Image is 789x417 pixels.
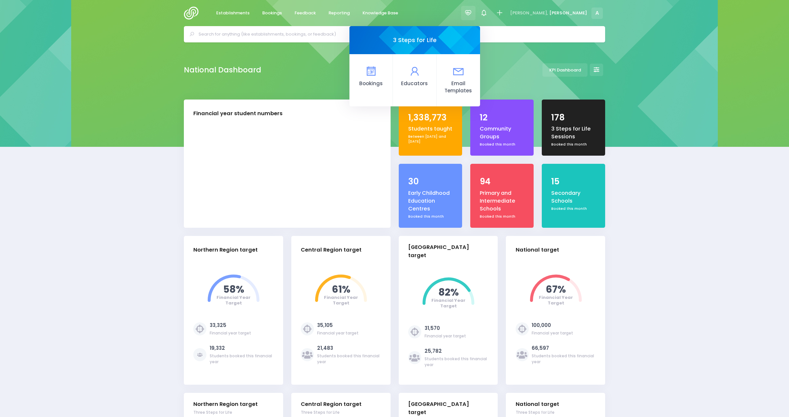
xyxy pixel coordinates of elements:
a: Feedback [289,7,321,20]
a: Bookings [257,7,287,20]
a: 100,000 [532,322,551,329]
div: Booked this month [551,142,596,147]
div: [GEOGRAPHIC_DATA] target [408,400,483,417]
div: Students booked this financial year [317,353,381,365]
span: Knowledge Base [362,10,398,16]
div: Financial year target [210,330,251,336]
a: 25,782 [425,347,442,354]
div: 30 [408,175,453,188]
div: Three Steps for Life [516,409,559,415]
a: Establishments [211,7,255,20]
div: 15 [551,175,596,188]
div: National target [516,400,559,409]
span: Establishments [216,10,250,16]
a: KPI Dashboard [542,63,588,77]
a: Bookings [349,54,393,106]
div: Central Region target [301,246,362,254]
div: [GEOGRAPHIC_DATA] target [408,243,483,260]
div: Early Childhood Education Centres [408,189,453,213]
a: 33,325 [210,322,226,329]
span: Bookings [355,80,387,87]
a: Email Templates [436,54,480,106]
span: Educators [398,80,431,87]
div: 94 [480,175,524,188]
div: 12 [480,111,524,124]
a: 19,332 [210,345,225,351]
a: Educators [393,54,436,106]
a: 31,570 [425,325,440,332]
span: [PERSON_NAME], [510,10,548,16]
div: Three Steps for Life [301,409,362,415]
div: Students taught [408,125,453,133]
div: Central Region target [301,400,362,409]
div: Secondary Schools [551,189,596,205]
div: Community Groups [480,125,524,141]
div: Between [DATE] and [DATE] [408,134,453,144]
span: [PERSON_NAME] [549,10,587,16]
div: Financial year target [317,330,359,336]
div: Students booked this financial year [425,356,489,368]
a: Knowledge Base [357,7,403,20]
div: 178 [551,111,596,124]
a: Reporting [323,7,355,20]
div: Financial year student numbers [193,110,282,118]
div: Three Steps for Life [193,409,258,415]
div: Financial year target [532,330,573,336]
span: Bookings [262,10,282,16]
span: Feedback [295,10,316,16]
div: Booked this month [408,214,453,219]
span: Email Templates [442,80,475,95]
img: Logo [184,7,202,20]
input: Search for anything (like establishments, bookings, or feedback) [199,29,596,39]
div: Students booked this financial year [532,353,596,365]
a: 21,483 [317,345,333,351]
h2: National Dashboard [184,66,261,74]
h4: 3 Steps for Life [393,37,436,44]
div: Booked this month [480,214,524,219]
a: 35,105 [317,322,333,329]
div: National target [516,246,559,254]
div: Northern Region target [193,246,258,254]
div: Booked this month [551,206,596,211]
div: Primary and Intermediate Schools [480,189,524,213]
div: 3 Steps for Life Sessions [551,125,596,141]
a: 66,597 [532,345,549,351]
div: Students booked this financial year [210,353,274,365]
div: 1,338,773 [408,111,453,124]
div: Financial year target [425,333,466,339]
span: A [591,8,603,19]
div: Northern Region target [193,400,258,409]
div: Booked this month [480,142,524,147]
span: Reporting [329,10,350,16]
